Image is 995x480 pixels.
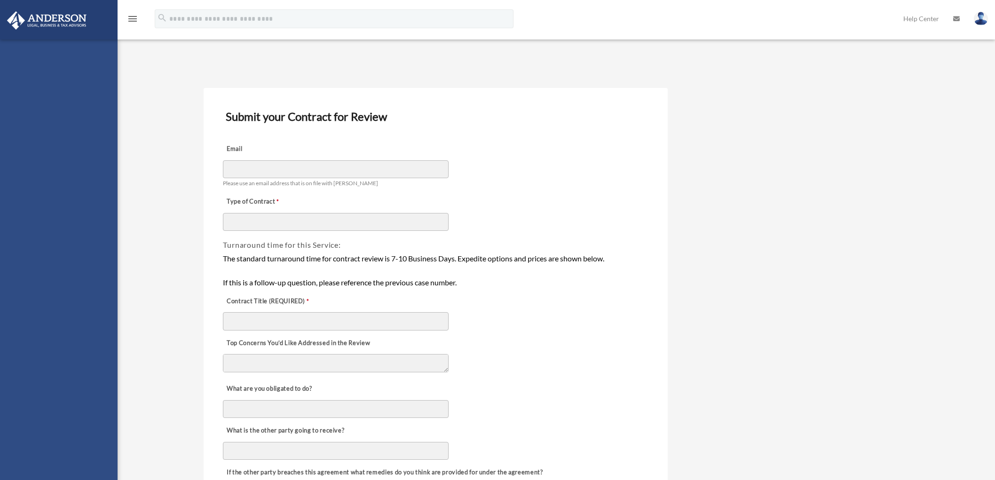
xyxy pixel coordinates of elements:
[157,13,167,23] i: search
[4,11,89,30] img: Anderson Advisors Platinum Portal
[223,143,317,156] label: Email
[974,12,988,25] img: User Pic
[127,13,138,24] i: menu
[223,382,317,395] label: What are you obligated to do?
[223,252,648,289] div: The standard turnaround time for contract review is 7-10 Business Days. Expedite options and pric...
[223,425,347,438] label: What is the other party going to receive?
[223,337,372,350] label: Top Concerns You’d Like Addressed in the Review
[223,196,317,209] label: Type of Contract
[223,295,317,308] label: Contract Title (REQUIRED)
[223,240,340,249] span: Turnaround time for this Service:
[127,16,138,24] a: menu
[223,180,378,187] span: Please use an email address that is on file with [PERSON_NAME]
[222,107,649,126] h3: Submit your Contract for Review
[223,466,545,480] label: If the other party breaches this agreement what remedies do you think are provided for under the ...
